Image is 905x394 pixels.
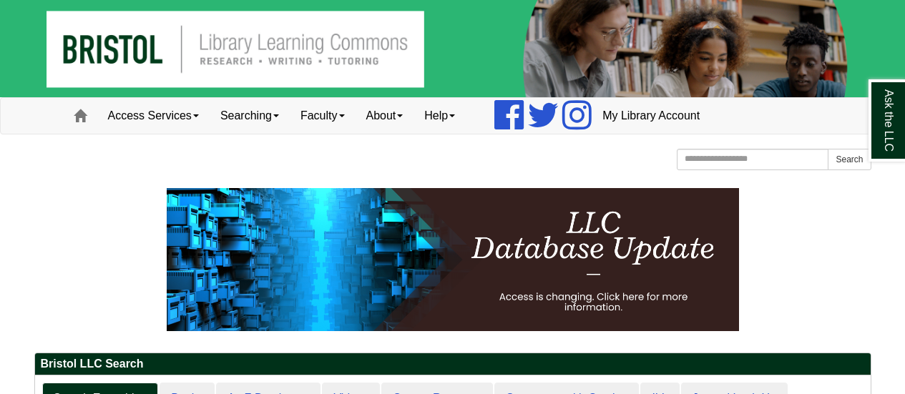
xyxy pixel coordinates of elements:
[290,98,356,134] a: Faculty
[35,353,871,375] h2: Bristol LLC Search
[167,188,739,331] img: HTML tutorial
[828,149,871,170] button: Search
[356,98,414,134] a: About
[210,98,290,134] a: Searching
[592,98,710,134] a: My Library Account
[414,98,466,134] a: Help
[97,98,210,134] a: Access Services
